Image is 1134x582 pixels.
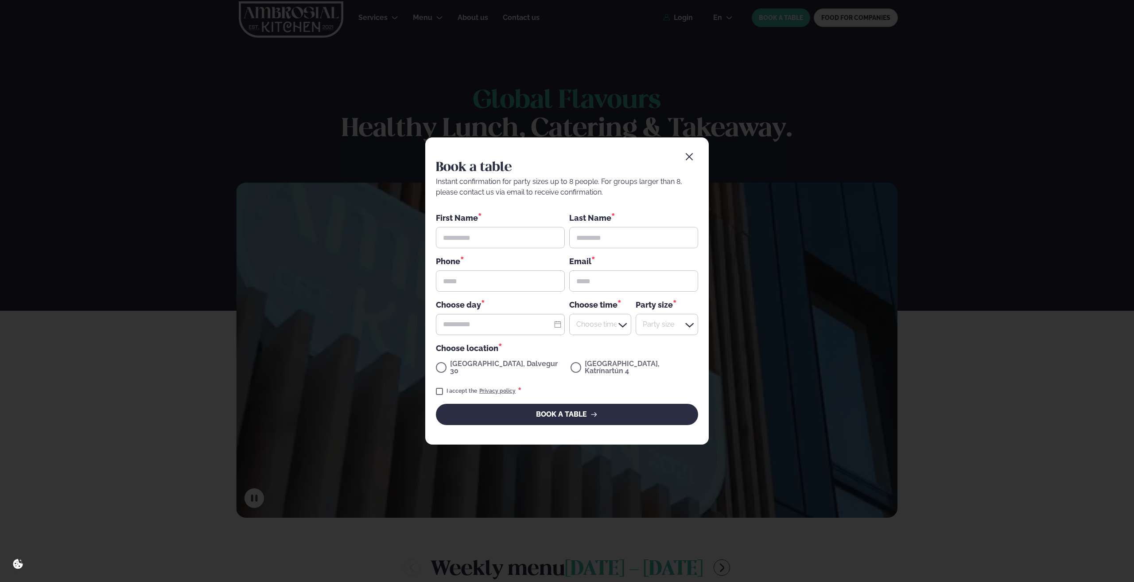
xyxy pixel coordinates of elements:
h2: Book a table [436,159,698,176]
a: Cookie settings [9,555,27,573]
button: BOOK A TABLE [436,404,698,425]
div: First Name [436,212,565,223]
div: I accept the [447,386,521,397]
div: Choose location [436,342,698,353]
div: Party size [636,299,698,310]
div: Choose time [569,299,631,310]
div: Email [569,255,698,267]
div: Phone [436,255,565,267]
a: Privacy policy [479,388,516,395]
div: Last Name [569,212,698,223]
div: Instant confirmation for party sizes up to 8 people. For groups larger than 8, please contact us ... [436,176,698,198]
div: Choose day [436,299,565,310]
